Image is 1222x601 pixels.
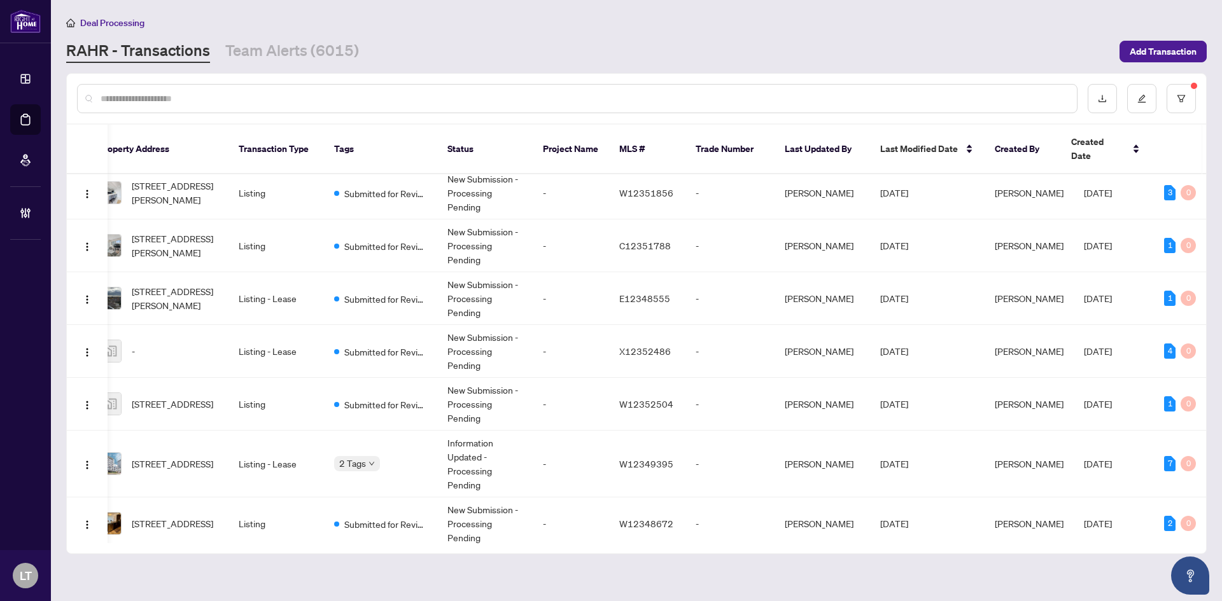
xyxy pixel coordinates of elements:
span: W12349395 [619,458,673,469]
td: [PERSON_NAME] [775,431,870,497]
button: Add Transaction [1120,41,1207,62]
span: [DATE] [880,293,908,304]
img: Logo [82,347,92,357]
td: - [533,219,609,272]
td: - [533,431,609,497]
span: Submitted for Review [344,186,427,200]
div: 0 [1181,185,1196,200]
td: - [533,378,609,431]
div: 7 [1164,456,1176,471]
td: - [533,272,609,325]
th: MLS # [609,125,685,174]
button: download [1088,84,1117,113]
td: [PERSON_NAME] [775,219,870,272]
button: Logo [77,453,97,474]
span: [DATE] [1084,458,1112,469]
span: [PERSON_NAME] [995,187,1064,198]
span: Submitted for Review [344,292,427,306]
span: W12351856 [619,187,673,198]
span: [STREET_ADDRESS] [132,457,213,471]
span: [DATE] [1084,293,1112,304]
td: Listing - Lease [228,325,324,378]
td: New Submission - Processing Pending [437,219,533,272]
th: Transaction Type [228,125,324,174]
button: Logo [77,513,97,534]
img: Logo [82,400,92,410]
a: RAHR - Transactions [66,40,210,63]
td: - [685,497,775,550]
button: Logo [77,183,97,203]
span: Deal Processing [80,17,144,29]
button: Logo [77,288,97,308]
div: 2 [1164,516,1176,531]
span: C12351788 [619,240,671,251]
img: Logo [82,294,92,305]
th: Tags [324,125,437,174]
span: filter [1177,94,1186,103]
a: Team Alerts (6015) [225,40,359,63]
div: 0 [1181,516,1196,531]
td: [PERSON_NAME] [775,378,870,431]
span: W12352504 [619,398,673,410]
td: [PERSON_NAME] [775,167,870,219]
span: [PERSON_NAME] [995,293,1064,304]
th: Trade Number [685,125,775,174]
span: down [369,460,375,467]
button: Logo [77,394,97,414]
td: Listing [228,497,324,550]
span: [STREET_ADDRESS][PERSON_NAME] [132,179,218,207]
span: [PERSON_NAME] [995,458,1064,469]
span: [DATE] [1084,240,1112,251]
td: Listing [228,167,324,219]
img: thumbnail-img [99,182,121,204]
div: 3 [1164,185,1176,200]
td: - [685,431,775,497]
img: thumbnail-img [99,453,121,474]
img: logo [10,10,41,33]
div: 0 [1181,343,1196,359]
span: Created Date [1071,135,1125,163]
td: New Submission - Processing Pending [437,378,533,431]
div: 4 [1164,343,1176,359]
span: [DATE] [1084,345,1112,357]
span: [STREET_ADDRESS][PERSON_NAME] [132,231,218,259]
span: Add Transaction [1130,41,1197,62]
div: 0 [1181,238,1196,253]
span: [DATE] [880,240,908,251]
img: thumbnail-img [99,235,121,256]
img: Logo [82,242,92,252]
img: thumbnail-img [99,513,121,534]
button: Logo [77,341,97,361]
span: download [1098,94,1107,103]
th: Property Address [88,125,228,174]
th: Project Name [533,125,609,174]
span: [DATE] [1084,187,1112,198]
td: Listing - Lease [228,272,324,325]
span: Submitted for Review [344,517,427,531]
th: Created By [985,125,1061,174]
span: [STREET_ADDRESS] [132,397,213,411]
td: [PERSON_NAME] [775,325,870,378]
span: [DATE] [880,398,908,410]
td: Listing - Lease [228,431,324,497]
span: [DATE] [880,458,908,469]
td: - [685,167,775,219]
div: 1 [1164,291,1176,306]
div: 1 [1164,396,1176,411]
div: 0 [1181,291,1196,306]
div: 0 [1181,396,1196,411]
td: [PERSON_NAME] [775,272,870,325]
th: Last Updated By [775,125,870,174]
img: thumbnail-img [99,287,121,309]
td: Listing [228,219,324,272]
td: - [533,497,609,550]
th: Last Modified Date [870,125,985,174]
span: [STREET_ADDRESS][PERSON_NAME] [132,284,218,312]
span: [DATE] [880,345,908,357]
td: New Submission - Processing Pending [437,167,533,219]
span: [PERSON_NAME] [995,518,1064,529]
th: Status [437,125,533,174]
td: New Submission - Processing Pending [437,325,533,378]
span: [PERSON_NAME] [995,240,1064,251]
span: [STREET_ADDRESS] [132,516,213,530]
